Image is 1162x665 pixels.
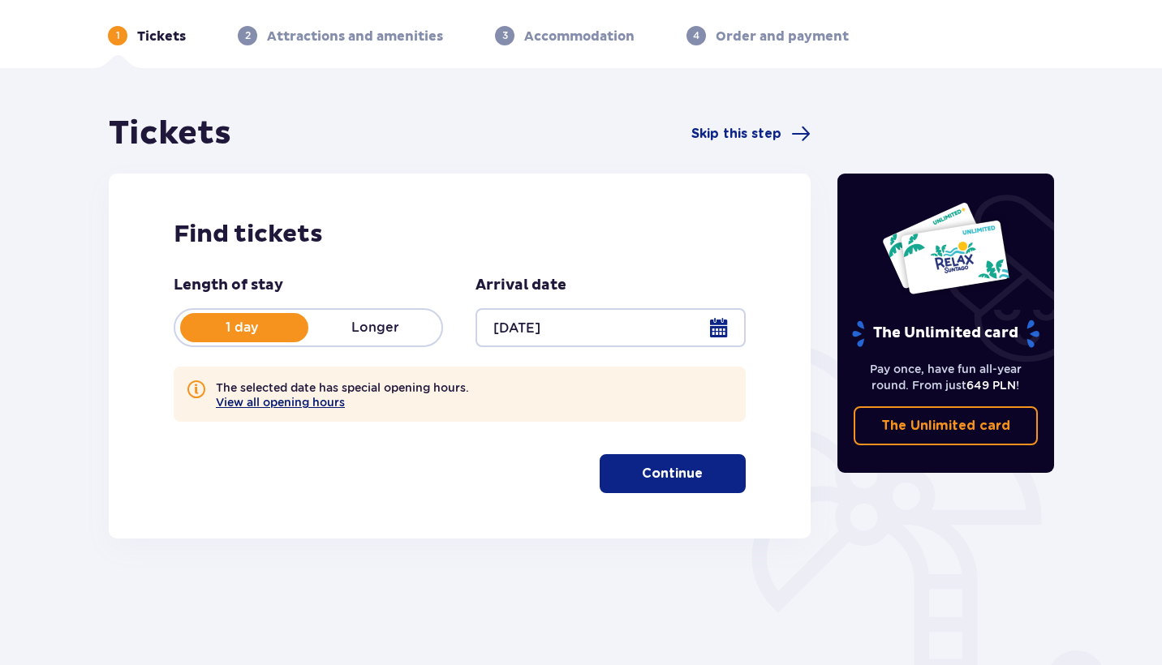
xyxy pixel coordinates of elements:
p: Accommodation [524,28,635,45]
h2: Find tickets [174,219,746,250]
p: Tickets [137,28,186,45]
p: 1 day [175,319,308,337]
a: The Unlimited card [854,406,1039,445]
p: Attractions and amenities [267,28,443,45]
p: Continue [642,465,703,483]
p: 1 [116,28,120,43]
button: Continue [600,454,746,493]
h1: Tickets [109,114,231,154]
p: 3 [502,28,508,43]
p: The selected date has special opening hours. [216,380,469,409]
span: Skip this step [691,125,781,143]
p: The Unlimited card [881,417,1010,435]
p: 2 [245,28,251,43]
p: Length of stay [174,276,283,295]
p: Order and payment [716,28,849,45]
span: 649 PLN [966,379,1016,392]
p: Pay once, have fun all-year round. From just ! [854,361,1039,393]
p: Longer [308,319,441,337]
p: Arrival date [476,276,566,295]
p: The Unlimited card [850,320,1041,348]
button: View all opening hours [216,396,345,409]
a: Skip this step [691,124,811,144]
p: 4 [693,28,699,43]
